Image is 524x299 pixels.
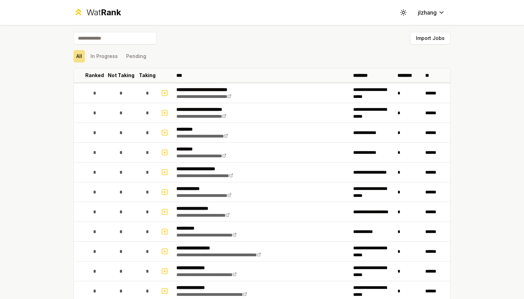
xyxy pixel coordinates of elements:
span: Rank [101,7,121,17]
button: Import Jobs [410,32,451,44]
a: WatRank [73,7,121,18]
p: Taking [139,72,156,79]
button: jlzhang [412,6,451,19]
button: Pending [123,50,149,63]
span: jlzhang [418,8,437,17]
div: Wat [86,7,121,18]
button: All [73,50,85,63]
p: Not Taking [108,72,134,79]
p: Ranked [85,72,104,79]
button: In Progress [88,50,121,63]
